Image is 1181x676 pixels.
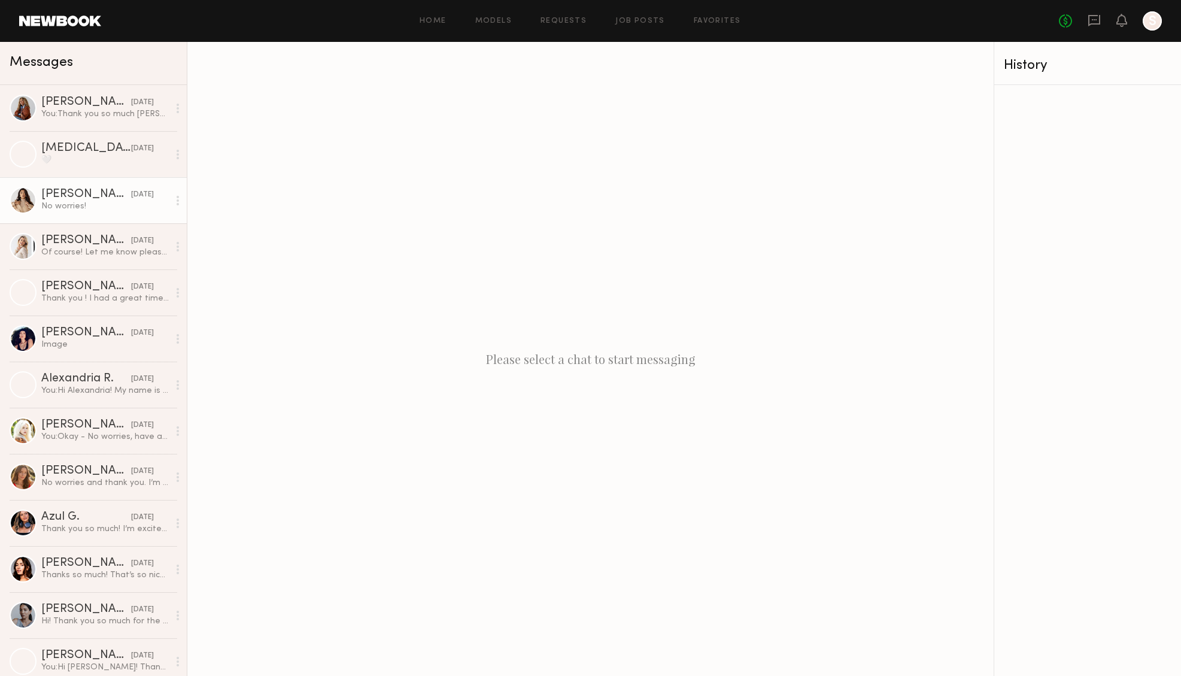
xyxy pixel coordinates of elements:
div: [DATE] [131,650,154,662]
div: [DATE] [131,143,154,154]
div: No worries! [41,201,169,212]
div: [PERSON_NAME] [41,327,131,339]
div: [DATE] [131,97,154,108]
div: [DATE] [131,558,154,569]
div: [DATE] [131,235,154,247]
a: Favorites [694,17,741,25]
div: [PERSON_NAME] [41,235,131,247]
div: History [1004,59,1171,72]
a: Home [420,17,447,25]
div: [DATE] [131,604,154,616]
div: [DATE] [131,512,154,523]
a: Requests [541,17,587,25]
div: You: Thank you so much [PERSON_NAME]! We cannot wait to work with you again :) [41,108,169,120]
div: [DATE] [131,189,154,201]
div: [MEDICAL_DATA][PERSON_NAME] [41,143,131,154]
div: Thank you so much! I’m excited to look through them :) [41,523,169,535]
div: [DATE] [131,420,154,431]
a: Models [475,17,512,25]
div: Of course! Let me know please 🙏🏼 [41,247,169,258]
div: [PERSON_NAME] [41,189,131,201]
div: [PERSON_NAME] [41,419,131,431]
div: Thank you ! I had a great time with you as well :) can’t wait to see ! [41,293,169,304]
div: You: Hi [PERSON_NAME]! Thank you for your response. We ultimately decided on some other talent, B... [41,662,169,673]
div: Azul G. [41,511,131,523]
div: Please select a chat to start messaging [187,42,994,676]
div: Alexandria R. [41,373,131,385]
div: No worries and thank you. I’m so glad you all love the content - It came out great! [41,477,169,489]
div: [PERSON_NAME] [41,604,131,616]
div: Image [41,339,169,350]
div: [DATE] [131,328,154,339]
a: Job Posts [615,17,665,25]
a: S [1143,11,1162,31]
div: 🤍 [41,154,169,166]
div: [PERSON_NAME] [41,650,131,662]
span: Messages [10,56,73,69]
div: You: Okay - No worries, have a great rest of your week! [41,431,169,442]
div: [PERSON_NAME] [41,281,131,293]
div: [PERSON_NAME] [41,465,131,477]
div: [DATE] [131,281,154,293]
div: [DATE] [131,466,154,477]
div: [DATE] [131,374,154,385]
div: [PERSON_NAME] [41,557,131,569]
div: You: Hi Alexandria! My name is [PERSON_NAME], reaching out from [GEOGRAPHIC_DATA], an LA based ha... [41,385,169,396]
div: Hi! Thank you so much for the update, I hope the shoot goes well! and of course, I’m definitely o... [41,616,169,627]
div: [PERSON_NAME] [41,96,131,108]
div: Thanks so much! That’s so nice of you guys. Everything looks amazing! [41,569,169,581]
